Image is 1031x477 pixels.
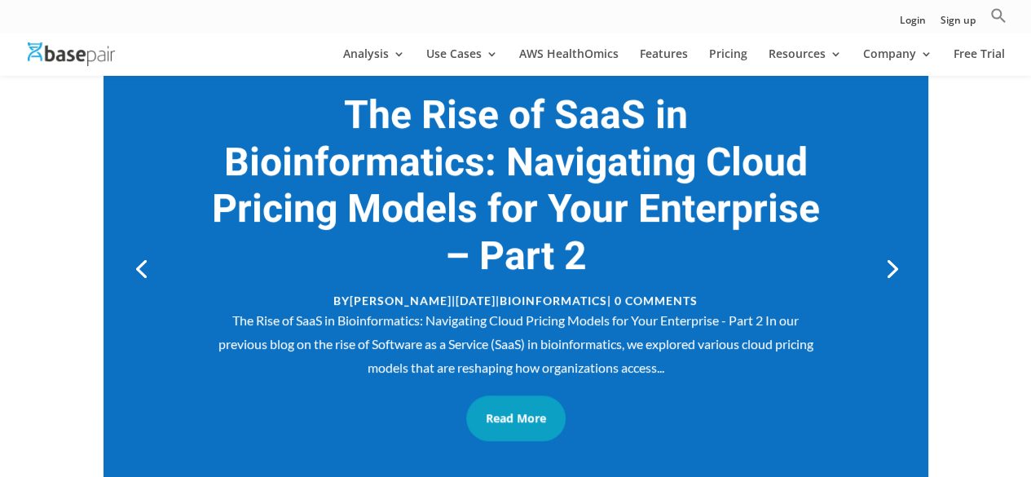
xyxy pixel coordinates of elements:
[900,15,926,33] a: Login
[941,15,976,33] a: Sign up
[210,289,820,309] p: by | | | 0 Comments
[28,42,115,66] img: Basepair
[990,7,1007,24] svg: Search
[210,309,820,379] div: The Rise of SaaS in Bioinformatics: Navigating Cloud Pricing Models for Your Enterprise - Part 2 ...
[343,48,405,76] a: Analysis
[519,48,619,76] a: AWS HealthOmics
[466,395,566,441] a: Read More
[640,48,688,76] a: Features
[212,87,820,285] a: The Rise of SaaS in Bioinformatics: Navigating Cloud Pricing Models for Your Enterprise – Part 2
[709,48,747,76] a: Pricing
[456,294,496,307] span: [DATE]
[500,294,607,307] a: Bioinformatics
[426,48,498,76] a: Use Cases
[350,294,452,307] a: [PERSON_NAME]
[954,48,1005,76] a: Free Trial
[990,7,1007,33] a: Search Icon Link
[863,48,932,76] a: Company
[769,48,842,76] a: Resources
